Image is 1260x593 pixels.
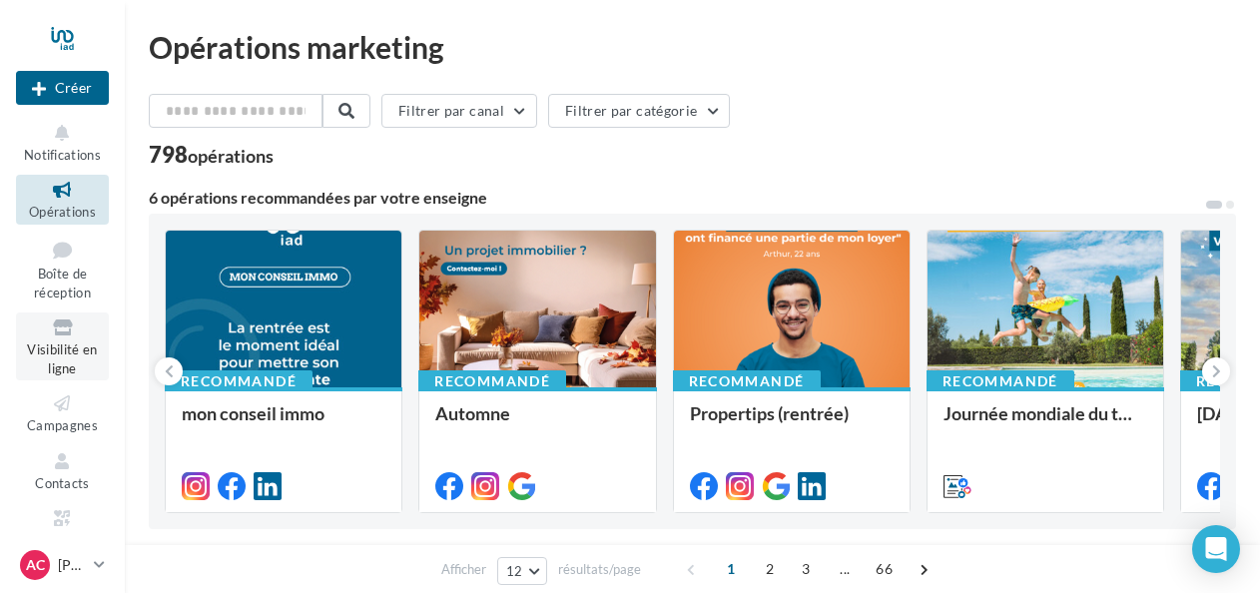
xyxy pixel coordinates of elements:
[34,266,91,300] span: Boîte de réception
[381,94,537,128] button: Filtrer par canal
[165,370,313,392] div: Recommandé
[790,553,822,585] span: 3
[149,144,274,166] div: 798
[829,553,861,585] span: ...
[690,403,894,443] div: Propertips (rentrée)
[26,555,45,575] span: AC
[16,446,109,495] a: Contacts
[16,118,109,167] button: Notifications
[16,71,109,105] button: Créer
[754,553,786,585] span: 2
[27,417,98,433] span: Campagnes
[673,370,821,392] div: Recommandé
[497,557,548,585] button: 12
[927,370,1074,392] div: Recommandé
[24,147,101,163] span: Notifications
[29,204,96,220] span: Opérations
[35,475,90,491] span: Contacts
[16,233,109,305] a: Boîte de réception
[506,563,523,579] span: 12
[441,560,486,579] span: Afficher
[188,147,274,165] div: opérations
[58,555,86,575] p: [PERSON_NAME]
[16,503,109,552] a: Médiathèque
[27,341,97,376] span: Visibilité en ligne
[16,546,109,584] a: AC [PERSON_NAME]
[418,370,566,392] div: Recommandé
[149,190,1204,206] div: 6 opérations recommandées par votre enseigne
[182,403,385,443] div: mon conseil immo
[868,553,901,585] span: 66
[435,403,639,443] div: Automne
[1192,525,1240,573] div: Open Intercom Messenger
[548,94,730,128] button: Filtrer par catégorie
[16,71,109,105] div: Nouvelle campagne
[16,388,109,437] a: Campagnes
[715,553,747,585] span: 1
[149,32,1236,62] div: Opérations marketing
[944,403,1147,443] div: Journée mondiale du tourisme
[558,560,641,579] span: résultats/page
[16,312,109,380] a: Visibilité en ligne
[16,175,109,224] a: Opérations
